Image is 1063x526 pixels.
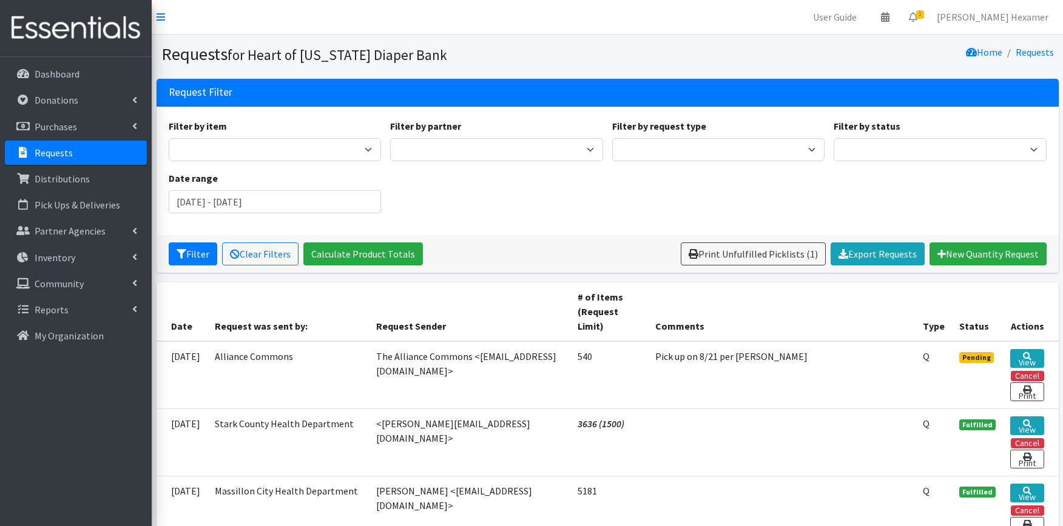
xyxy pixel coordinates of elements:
a: View [1010,484,1044,502]
th: Request was sent by: [208,282,369,341]
span: Fulfilled [959,487,996,498]
a: Partner Agencies [5,219,147,243]
button: Cancel [1011,438,1044,448]
a: Print [1010,450,1044,468]
h3: Request Filter [169,86,232,99]
p: Purchases [35,121,77,133]
td: <[PERSON_NAME][EMAIL_ADDRESS][DOMAIN_NAME]> [369,408,571,476]
a: Calculate Product Totals [303,242,423,265]
a: Donations [5,88,147,112]
p: Reports [35,304,69,316]
p: Pick Ups & Deliveries [35,199,120,211]
abbr: Quantity [923,350,930,362]
span: 1 [916,10,924,19]
a: View [1010,349,1044,368]
a: Requests [5,141,147,165]
label: Filter by partner [390,119,461,133]
a: Print [1010,382,1044,401]
a: Pick Ups & Deliveries [5,193,147,217]
abbr: Quantity [923,418,930,430]
td: 3636 (1500) [570,408,648,476]
a: New Quantity Request [930,242,1047,265]
td: Pick up on 8/21 per [PERSON_NAME] [648,341,916,409]
a: Distributions [5,167,147,191]
th: Status [952,282,1003,341]
p: Inventory [35,251,75,264]
label: Date range [169,171,218,185]
td: The Alliance Commons <[EMAIL_ADDRESS][DOMAIN_NAME]> [369,341,571,409]
p: Donations [35,94,78,106]
small: for Heart of [US_STATE] Diaper Bank [228,46,447,64]
td: Stark County Health Department [208,408,369,476]
a: My Organization [5,324,147,348]
p: Partner Agencies [35,225,106,237]
td: [DATE] [157,408,208,476]
p: Distributions [35,173,90,185]
abbr: Quantity [923,485,930,497]
button: Cancel [1011,505,1044,516]
span: Pending [959,352,994,363]
button: Filter [169,242,217,265]
th: Request Sender [369,282,571,341]
td: 540 [570,341,648,409]
label: Filter by status [834,119,900,133]
a: Inventory [5,245,147,270]
a: User Guide [803,5,866,29]
a: Requests [1016,46,1054,58]
p: Requests [35,147,73,159]
label: Filter by request type [612,119,706,133]
a: [PERSON_NAME] Hexamer [927,5,1058,29]
a: Home [966,46,1002,58]
th: Comments [648,282,916,341]
a: View [1010,416,1044,435]
p: Dashboard [35,68,79,80]
label: Filter by item [169,119,227,133]
a: Reports [5,298,147,322]
h1: Requests [161,44,603,65]
a: Community [5,271,147,296]
a: Dashboard [5,62,147,86]
th: # of Items (Request Limit) [570,282,648,341]
th: Type [916,282,952,341]
button: Cancel [1011,371,1044,381]
a: Purchases [5,115,147,139]
img: HumanEssentials [5,8,147,48]
p: My Organization [35,330,104,342]
th: Date [157,282,208,341]
span: Fulfilled [959,419,996,430]
td: Alliance Commons [208,341,369,409]
input: January 1, 2011 - December 31, 2011 [169,190,382,213]
a: Export Requests [831,242,925,265]
a: 1 [899,5,927,29]
a: Print Unfulfilled Picklists (1) [681,242,826,265]
th: Actions [1003,282,1059,341]
p: Community [35,278,84,290]
td: [DATE] [157,341,208,409]
a: Clear Filters [222,242,299,265]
